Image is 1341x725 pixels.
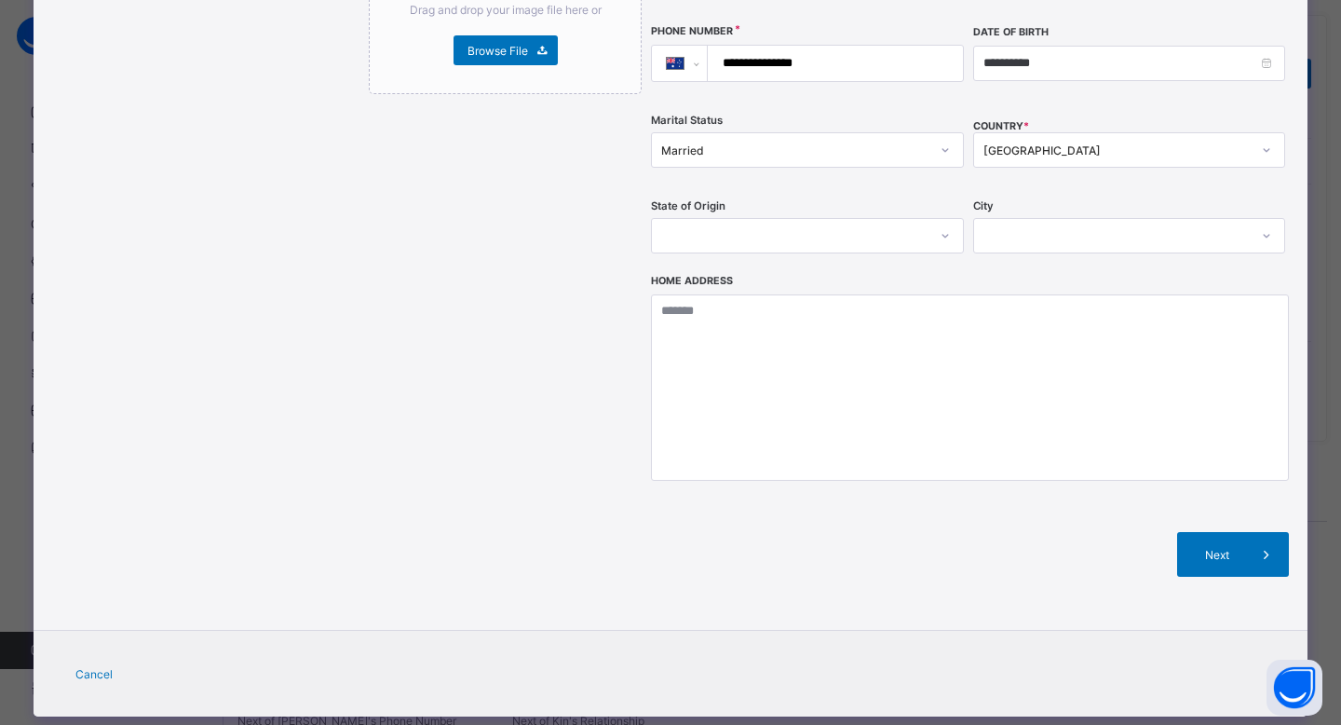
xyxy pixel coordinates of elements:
span: Drag and drop your image file here or [410,3,602,17]
span: State of Origin [651,199,725,212]
span: Marital Status [651,114,723,127]
span: Cancel [75,667,113,681]
label: Date of Birth [973,26,1049,38]
span: Browse File [467,44,528,58]
span: Next [1191,548,1244,562]
div: [GEOGRAPHIC_DATA] [983,144,1251,157]
label: Phone Number [651,25,733,37]
span: City [973,199,994,212]
button: Open asap [1266,660,1322,716]
div: Married [661,144,928,157]
label: Home Address [651,275,733,287]
span: COUNTRY [973,120,1029,132]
